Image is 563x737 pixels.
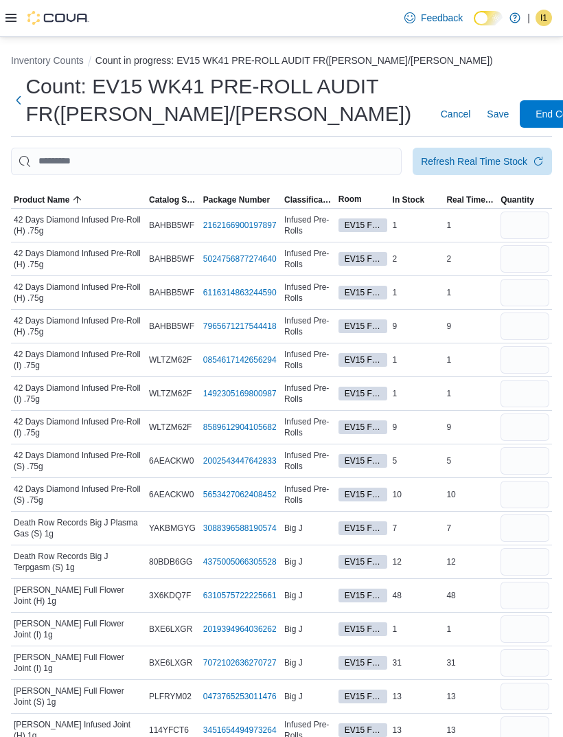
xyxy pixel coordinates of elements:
[487,107,509,121] span: Save
[338,353,387,367] span: EV15 Front Room
[11,148,402,175] input: This is a search bar. After typing your query, hit enter to filter the results lower in the page.
[435,100,476,128] button: Cancel
[444,217,498,234] div: 1
[203,287,277,298] a: 6116314863244590
[203,691,277,702] a: 0473765253011476
[421,11,463,25] span: Feedback
[14,450,143,472] span: 42 Days Diamond Infused Pre-Roll (S) .75g
[14,517,143,539] span: Death Row Records Big J Plasma Gas (S) 1g
[149,523,196,534] span: YAKBMGYG
[284,484,333,506] span: Infused Pre-Rolls
[345,690,381,703] span: EV15 Front Room
[284,349,333,371] span: Infused Pre-Rolls
[203,321,277,332] a: 7965671217544418
[501,194,534,205] span: Quantity
[149,321,194,332] span: BAHBB5WF
[149,624,192,635] span: BXE6LXGR
[284,194,333,205] span: Classification
[203,455,277,466] a: 2002543447642833
[14,349,143,371] span: 42 Days Diamond Infused Pre-Roll (I) .75g
[14,618,143,640] span: [PERSON_NAME] Full Flower Joint (I) 1g
[444,453,498,469] div: 5
[284,691,303,702] span: Big J
[444,318,498,335] div: 9
[444,655,498,671] div: 31
[390,251,444,267] div: 2
[345,219,381,231] span: EV15 Front Room
[345,253,381,265] span: EV15 Front Room
[444,621,498,637] div: 1
[284,556,303,567] span: Big J
[421,155,527,168] div: Refresh Real Time Stock
[390,621,444,637] div: 1
[393,194,425,205] span: In Stock
[345,623,381,635] span: EV15 Front Room
[444,385,498,402] div: 1
[444,352,498,368] div: 1
[14,685,143,707] span: [PERSON_NAME] Full Flower Joint (S) 1g
[14,194,69,205] span: Product Name
[149,590,191,601] span: 3X6KDQ7F
[474,11,503,25] input: Dark Mode
[149,287,194,298] span: BAHBB5WF
[527,10,530,26] p: |
[444,284,498,301] div: 1
[498,192,552,208] button: Quantity
[390,688,444,705] div: 13
[203,354,277,365] a: 0854617142656294
[390,655,444,671] div: 31
[390,520,444,536] div: 7
[203,725,277,736] a: 3451654494973264
[536,10,552,26] div: Isaac-1406 Love
[203,388,277,399] a: 1492305169800987
[345,657,381,669] span: EV15 Front Room
[338,555,387,569] span: EV15 Front Room
[284,624,303,635] span: Big J
[149,253,194,264] span: BAHBB5WF
[284,315,333,337] span: Infused Pre-Rolls
[11,54,552,70] nav: An example of EuiBreadcrumbs
[338,420,387,434] span: EV15 Front Room
[444,554,498,570] div: 12
[284,383,333,405] span: Infused Pre-Rolls
[203,253,277,264] a: 5024756877274640
[345,387,381,400] span: EV15 Front Room
[149,691,192,702] span: PLFRYM02
[203,194,270,205] span: Package Number
[284,214,333,236] span: Infused Pre-Rolls
[149,220,194,231] span: BAHBB5WF
[149,194,198,205] span: Catalog SKU
[149,388,192,399] span: WLTZM62F
[338,656,387,670] span: EV15 Front Room
[281,192,336,208] button: Classification
[338,622,387,636] span: EV15 Front Room
[203,657,277,668] a: 7072102636270727
[345,488,381,501] span: EV15 Front Room
[444,587,498,604] div: 48
[345,522,381,534] span: EV15 Front Room
[149,556,192,567] span: 80BDB6GG
[390,284,444,301] div: 1
[338,319,387,333] span: EV15 Front Room
[345,455,381,467] span: EV15 Front Room
[444,486,498,503] div: 10
[345,589,381,602] span: EV15 Front Room
[14,383,143,405] span: 42 Days Diamond Infused Pre-Roll (I) .75g
[345,320,381,332] span: EV15 Front Room
[390,385,444,402] div: 1
[203,220,277,231] a: 2162166900197897
[345,724,381,736] span: EV15 Front Room
[95,55,493,66] button: Count in progress: EV15 WK41 PRE-ROLL AUDIT FR([PERSON_NAME]/[PERSON_NAME])
[203,422,277,433] a: 8589612904105682
[284,523,303,534] span: Big J
[149,354,192,365] span: WLTZM62F
[390,352,444,368] div: 1
[390,192,444,208] button: In Stock
[11,55,84,66] button: Inventory Counts
[14,652,143,674] span: [PERSON_NAME] Full Flower Joint (I) 1g
[338,589,387,602] span: EV15 Front Room
[338,252,387,266] span: EV15 Front Room
[149,422,192,433] span: WLTZM62F
[345,556,381,568] span: EV15 Front Room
